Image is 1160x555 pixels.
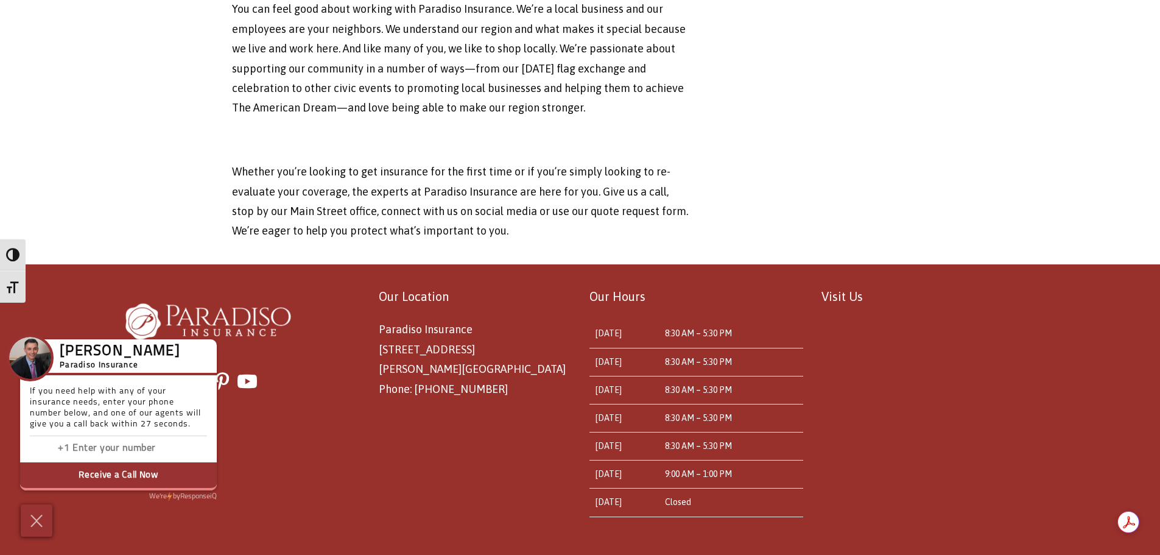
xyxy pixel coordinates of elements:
[237,365,258,398] a: Youtube
[167,492,172,501] img: Powered by icon
[232,162,690,241] p: Whether you’re looking to get insurance for the first time or if you’re simply looking to re-eval...
[821,320,1035,490] iframe: Paradiso Insurance Location
[60,359,180,372] h5: Paradiso Insurance
[665,357,732,367] time: 8:30 AM – 5:30 PM
[665,385,732,395] time: 8:30 AM – 5:30 PM
[60,347,180,358] h3: [PERSON_NAME]
[665,413,732,423] time: 8:30 AM – 5:30 PM
[589,489,659,517] td: [DATE]
[665,328,732,338] time: 8:30 AM – 5:30 PM
[589,433,659,461] td: [DATE]
[665,441,732,451] time: 8:30 AM – 5:30 PM
[72,440,194,458] input: Enter phone number
[20,462,217,490] button: Receive a Call Now
[379,323,566,395] span: Paradiso Insurance [STREET_ADDRESS] [PERSON_NAME][GEOGRAPHIC_DATA] Phone: [PHONE_NUMBER]
[589,404,659,432] td: [DATE]
[665,469,732,479] time: 9:00 AM – 1:00 PM
[9,337,51,379] img: Company Icon
[589,461,659,489] td: [DATE]
[589,320,659,348] td: [DATE]
[589,348,659,376] td: [DATE]
[36,440,72,458] input: Enter country code
[149,493,180,500] span: We're by
[30,386,207,436] p: If you need help with any of your insurance needs, enter your phone number below, and one of our ...
[589,376,659,404] td: [DATE]
[27,511,46,531] img: Cross icon
[659,489,803,517] td: Closed
[821,286,1035,308] p: Visit Us
[379,286,571,308] p: Our Location
[589,286,803,308] p: Our Hours
[149,493,217,500] a: We'rePowered by iconbyResponseiQ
